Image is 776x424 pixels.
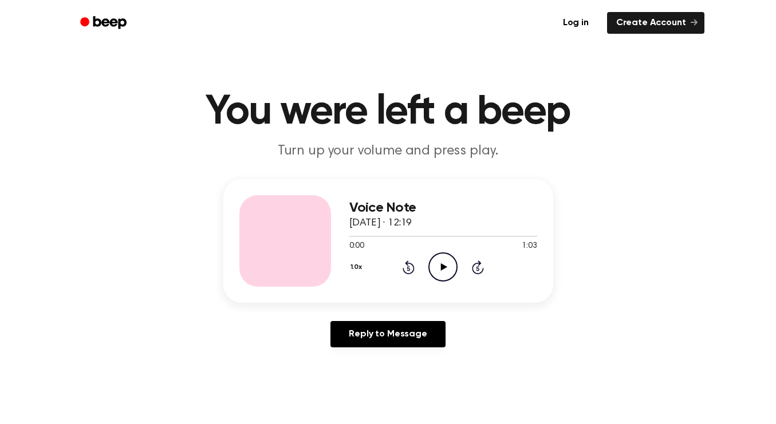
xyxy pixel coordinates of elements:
h1: You were left a beep [95,92,682,133]
span: 1:03 [522,240,537,252]
h3: Voice Note [349,200,537,216]
a: Log in [552,10,600,36]
a: Beep [72,12,137,34]
p: Turn up your volume and press play. [168,142,608,161]
span: 0:00 [349,240,364,252]
span: [DATE] · 12:19 [349,218,412,228]
button: 1.0x [349,257,367,277]
a: Reply to Message [330,321,445,347]
a: Create Account [607,12,704,34]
